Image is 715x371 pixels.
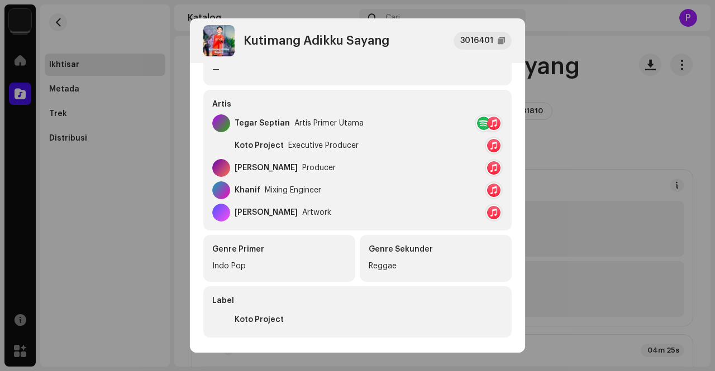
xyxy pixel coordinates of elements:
[235,119,290,128] div: Tegar Septian
[369,259,503,273] div: Reggae
[212,99,503,110] div: Artis
[244,34,389,47] div: Kutimang Adikku Sayang
[235,141,284,150] div: Koto Project
[212,311,230,329] img: 695d5c44-056f-4d18-ad8c-93e870657cd7
[212,295,503,306] div: Label
[302,163,336,172] div: Producer
[235,186,260,195] div: Khanif
[288,141,359,150] div: Executive Producer
[203,25,235,56] img: b09c6644-65dd-4c37-b177-4f38419b6727
[235,208,298,217] div: [PERSON_NAME]
[212,137,230,155] img: 8fdb1a2a-66ab-4e1b-af3c-ce2d355bcb81
[212,63,503,76] div: —
[302,208,331,217] div: Artwork
[212,244,346,255] div: Genre Primer
[212,259,346,273] div: Indo Pop
[369,244,503,255] div: Genre Sekunder
[235,163,298,172] div: [PERSON_NAME]
[460,34,493,47] div: 3016401
[265,186,321,195] div: Mixing Engineer
[294,119,364,128] div: Artis Primer Utama
[235,315,284,324] div: Koto Project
